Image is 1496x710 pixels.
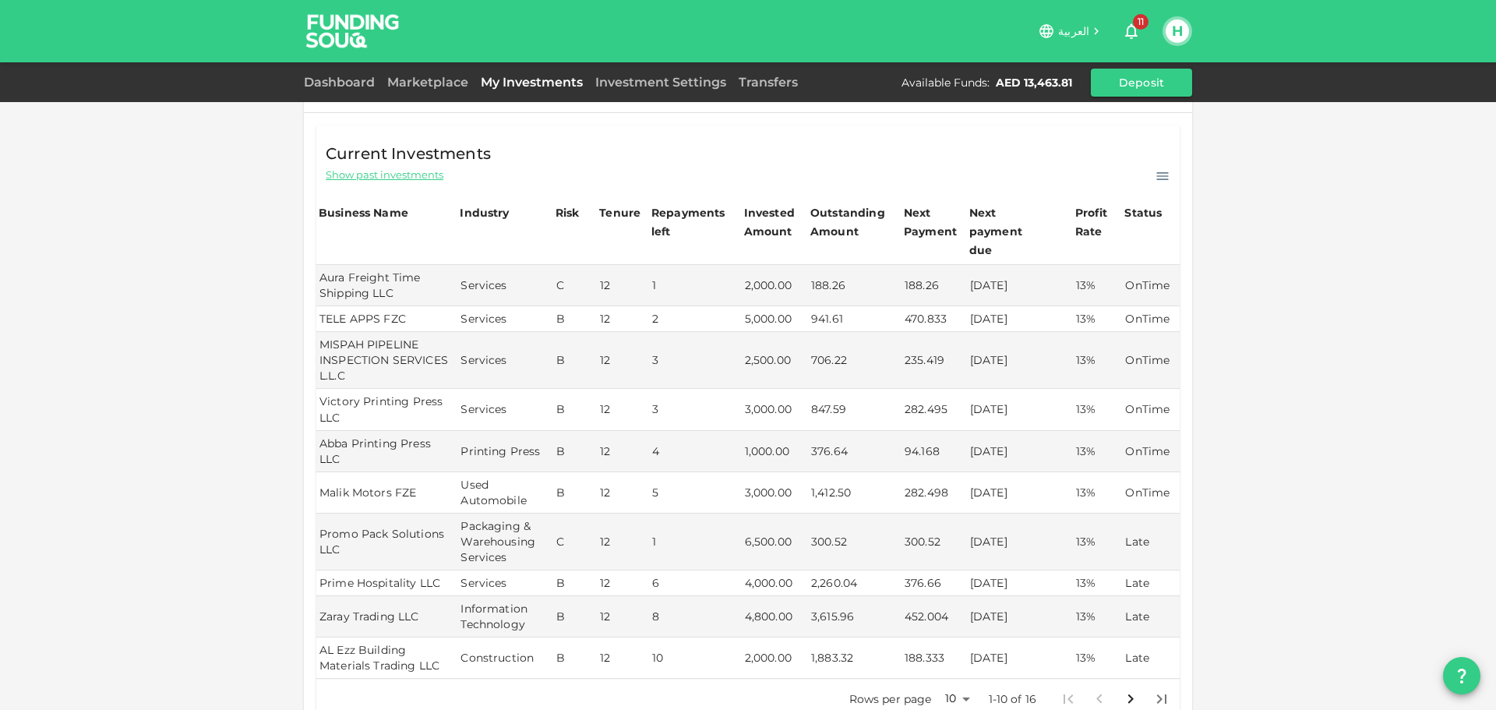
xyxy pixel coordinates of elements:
[556,203,587,222] div: Risk
[589,75,732,90] a: Investment Settings
[901,596,967,638] td: 452.004
[1073,570,1122,596] td: 13%
[967,332,1073,389] td: [DATE]
[1443,657,1480,694] button: question
[651,203,729,241] div: Repayments left
[649,431,742,472] td: 4
[967,389,1073,430] td: [DATE]
[316,514,457,570] td: Promo Pack Solutions LLC
[457,265,552,306] td: Services
[901,75,990,90] div: Available Funds :
[1166,19,1189,43] button: H
[553,389,598,430] td: B
[1122,265,1180,306] td: OnTime
[460,203,509,222] div: Industry
[1122,638,1180,679] td: Late
[901,514,967,570] td: 300.52
[457,638,552,679] td: Construction
[597,472,649,514] td: 12
[1073,472,1122,514] td: 13%
[597,265,649,306] td: 12
[1122,570,1180,596] td: Late
[553,332,598,389] td: B
[649,514,742,570] td: 1
[649,596,742,638] td: 8
[1073,306,1122,332] td: 13%
[938,687,976,710] div: 10
[597,431,649,472] td: 12
[742,596,808,638] td: 4,800.00
[742,638,808,679] td: 2,000.00
[381,75,475,90] a: Marketplace
[901,306,967,332] td: 470.833
[649,389,742,430] td: 3
[1122,514,1180,570] td: Late
[597,332,649,389] td: 12
[849,691,932,707] p: Rows per page
[810,203,888,241] div: Outstanding Amount
[316,596,457,638] td: Zaray Trading LLC
[901,472,967,514] td: 282.498
[475,75,589,90] a: My Investments
[742,514,808,570] td: 6,500.00
[326,141,491,166] span: Current Investments
[319,203,408,222] div: Business Name
[316,570,457,596] td: Prime Hospitality LLC
[1073,638,1122,679] td: 13%
[1075,203,1120,241] div: Profit Rate
[742,265,808,306] td: 2,000.00
[901,431,967,472] td: 94.168
[989,691,1037,707] p: 1-10 of 16
[967,596,1073,638] td: [DATE]
[808,306,901,332] td: 941.61
[1122,472,1180,514] td: OnTime
[649,306,742,332] td: 2
[1122,332,1180,389] td: OnTime
[597,570,649,596] td: 12
[967,514,1073,570] td: [DATE]
[597,389,649,430] td: 12
[457,431,552,472] td: Printing Press
[808,514,901,570] td: 300.52
[967,570,1073,596] td: [DATE]
[901,570,967,596] td: 376.66
[1122,306,1180,332] td: OnTime
[326,168,443,182] span: Show past investments
[1073,265,1122,306] td: 13%
[553,638,598,679] td: B
[742,472,808,514] td: 3,000.00
[1122,431,1180,472] td: OnTime
[597,638,649,679] td: 12
[1073,389,1122,430] td: 13%
[457,332,552,389] td: Services
[316,431,457,472] td: Abba Printing Press LLC
[304,75,381,90] a: Dashboard
[742,389,808,430] td: 3,000.00
[316,389,457,430] td: Victory Printing Press LLC
[649,472,742,514] td: 5
[967,472,1073,514] td: [DATE]
[1133,14,1148,30] span: 11
[808,431,901,472] td: 376.64
[316,638,457,679] td: AL Ezz Building Materials Trading LLC
[597,596,649,638] td: 12
[967,265,1073,306] td: [DATE]
[808,570,901,596] td: 2,260.04
[969,203,1047,260] div: Next payment due
[553,265,598,306] td: C
[901,638,967,679] td: 188.333
[316,332,457,389] td: MISPAH PIPELINE INSPECTION SERVICES L.L.C
[597,514,649,570] td: 12
[553,431,598,472] td: B
[553,570,598,596] td: B
[742,570,808,596] td: 4,000.00
[1073,431,1122,472] td: 13%
[649,332,742,389] td: 3
[316,472,457,514] td: Malik Motors FZE
[553,472,598,514] td: B
[553,306,598,332] td: B
[649,638,742,679] td: 10
[599,203,640,222] div: Tenure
